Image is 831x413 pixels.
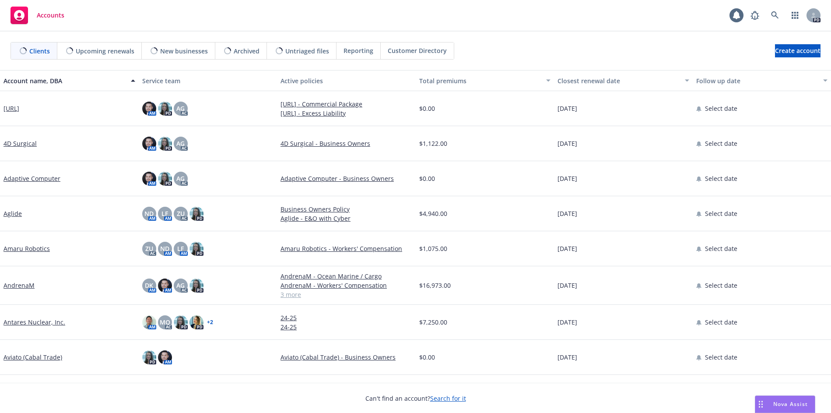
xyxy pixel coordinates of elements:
[388,46,447,55] span: Customer Directory
[419,244,447,253] span: $1,075.00
[207,320,213,325] a: + 2
[281,290,412,299] a: 3 more
[142,137,156,151] img: photo
[558,174,577,183] span: [DATE]
[705,244,737,253] span: Select date
[158,172,172,186] img: photo
[281,353,412,362] a: Aviato (Cabal Trade) - Business Owners
[419,353,435,362] span: $0.00
[176,281,185,290] span: AG
[705,353,737,362] span: Select date
[37,12,64,19] span: Accounts
[558,353,577,362] span: [DATE]
[705,318,737,327] span: Select date
[281,99,412,109] a: [URL] - Commercial Package
[189,242,203,256] img: photo
[29,46,50,56] span: Clients
[158,279,172,293] img: photo
[416,70,554,91] button: Total premiums
[705,139,737,148] span: Select date
[419,174,435,183] span: $0.00
[705,209,737,218] span: Select date
[696,76,818,85] div: Follow up date
[558,209,577,218] span: [DATE]
[430,394,466,402] a: Search for it
[145,244,153,253] span: ZU
[177,244,184,253] span: LF
[419,76,541,85] div: Total premiums
[281,139,412,148] a: 4D Surgical - Business Owners
[174,315,188,329] img: photo
[558,281,577,290] span: [DATE]
[558,318,577,327] span: [DATE]
[558,244,577,253] span: [DATE]
[158,350,172,364] img: photo
[177,209,185,218] span: ZU
[281,272,412,281] a: AndrenaM - Ocean Marine / Cargo
[4,76,126,85] div: Account name, DBA
[189,207,203,221] img: photo
[786,7,804,24] a: Switch app
[281,174,412,183] a: Adaptive Computer - Business Owners
[281,205,412,214] a: Business Owners Policy
[189,315,203,329] img: photo
[142,76,274,85] div: Service team
[142,172,156,186] img: photo
[419,209,447,218] span: $4,940.00
[160,318,170,327] span: MQ
[558,76,680,85] div: Closest renewal date
[775,42,820,59] span: Create account
[234,46,259,56] span: Archived
[142,102,156,116] img: photo
[158,102,172,116] img: photo
[419,281,451,290] span: $16,973.00
[158,137,172,151] img: photo
[4,318,65,327] a: Antares Nuclear, Inc.
[4,139,37,148] a: 4D Surgical
[176,104,185,113] span: AG
[705,174,737,183] span: Select date
[558,104,577,113] span: [DATE]
[419,104,435,113] span: $0.00
[142,350,156,364] img: photo
[4,281,35,290] a: AndrenaM
[161,209,168,218] span: LF
[773,400,808,408] span: Nova Assist
[705,104,737,113] span: Select date
[766,7,784,24] a: Search
[419,139,447,148] span: $1,122.00
[705,281,737,290] span: Select date
[365,394,466,403] span: Can't find an account?
[554,70,693,91] button: Closest renewal date
[281,281,412,290] a: AndrenaM - Workers' Compensation
[558,139,577,148] span: [DATE]
[4,244,50,253] a: Amaru Robotics
[76,46,134,56] span: Upcoming renewals
[746,7,764,24] a: Report a Bug
[4,174,60,183] a: Adaptive Computer
[4,209,22,218] a: Aglide
[755,396,766,413] div: Drag to move
[4,104,19,113] a: [URL]
[277,70,416,91] button: Active policies
[281,322,412,332] a: 24-25
[281,313,412,322] a: 24-25
[755,395,815,413] button: Nova Assist
[281,109,412,118] a: [URL] - Excess Liability
[281,76,412,85] div: Active policies
[775,44,820,57] a: Create account
[419,318,447,327] span: $7,250.00
[189,279,203,293] img: photo
[4,353,62,362] a: Aviato (Cabal Trade)
[142,315,156,329] img: photo
[160,244,169,253] span: ND
[145,281,153,290] span: DK
[7,3,68,28] a: Accounts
